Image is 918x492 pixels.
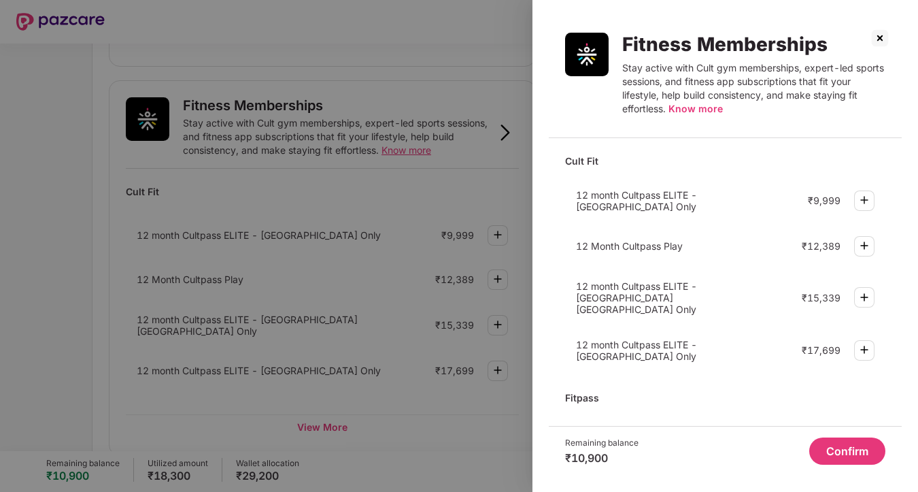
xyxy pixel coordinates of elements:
div: Remaining balance [565,438,639,448]
span: Know more [668,103,723,114]
img: svg+xml;base64,PHN2ZyBpZD0iUGx1cy0zMngzMiIgeG1sbnM9Imh0dHA6Ly93d3cudzMub3JnLzIwMDAvc3ZnIiB3aWR0aD... [856,289,872,306]
img: svg+xml;base64,PHN2ZyBpZD0iQ3Jvc3MtMzJ4MzIiIHhtbG5zPSJodHRwOi8vd3d3LnczLm9yZy8yMDAwL3N2ZyIgd2lkdG... [869,27,891,49]
div: Fitpass [565,386,885,410]
img: Fitness Memberships [565,33,609,76]
img: svg+xml;base64,PHN2ZyBpZD0iUGx1cy0zMngzMiIgeG1sbnM9Imh0dHA6Ly93d3cudzMub3JnLzIwMDAvc3ZnIiB3aWR0aD... [856,342,872,358]
span: 12 month Cultpass ELITE - [GEOGRAPHIC_DATA] [GEOGRAPHIC_DATA] Only [576,280,697,315]
span: 12 Month Cultpass Play [576,240,683,252]
img: svg+xml;base64,PHN2ZyBpZD0iUGx1cy0zMngzMiIgeG1sbnM9Imh0dHA6Ly93d3cudzMub3JnLzIwMDAvc3ZnIiB3aWR0aD... [856,237,872,254]
span: 12 month Cultpass ELITE - [GEOGRAPHIC_DATA] Only [576,189,697,212]
div: Stay active with Cult gym memberships, expert-led sports sessions, and fitness app subscriptions ... [622,61,885,116]
button: Confirm [809,438,885,465]
div: Cult Fit [565,149,885,173]
div: Fitness Memberships [622,33,885,56]
div: ₹9,999 [808,195,840,206]
div: ₹12,389 [802,240,840,252]
div: ₹17,699 [802,344,840,356]
div: ₹15,339 [802,292,840,304]
div: ₹10,900 [565,451,639,465]
span: 12 month Cultpass ELITE - [GEOGRAPHIC_DATA] Only [576,339,697,362]
img: svg+xml;base64,PHN2ZyBpZD0iUGx1cy0zMngzMiIgeG1sbnM9Imh0dHA6Ly93d3cudzMub3JnLzIwMDAvc3ZnIiB3aWR0aD... [856,192,872,208]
